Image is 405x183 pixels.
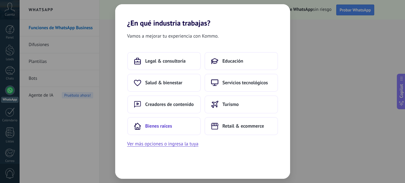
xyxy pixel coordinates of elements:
[204,117,278,135] button: Retail & ecommerce
[223,123,264,129] span: Retail & ecommerce
[127,52,201,70] button: Legal & consultoría
[145,80,182,86] span: Salud & bienestar
[127,74,201,92] button: Salud & bienestar
[223,58,243,64] span: Educación
[223,80,268,86] span: Servicios tecnológicos
[145,123,172,129] span: Bienes raíces
[115,4,290,27] h2: ¿En qué industria trabajas?
[145,101,194,107] span: Creadores de contenido
[127,117,201,135] button: Bienes raíces
[127,140,198,148] button: Ver más opciones o ingresa la tuya
[204,52,278,70] button: Educación
[223,101,239,107] span: Turismo
[127,32,219,40] span: Vamos a mejorar tu experiencia con Kommo.
[204,74,278,92] button: Servicios tecnológicos
[127,95,201,113] button: Creadores de contenido
[204,95,278,113] button: Turismo
[145,58,186,64] span: Legal & consultoría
